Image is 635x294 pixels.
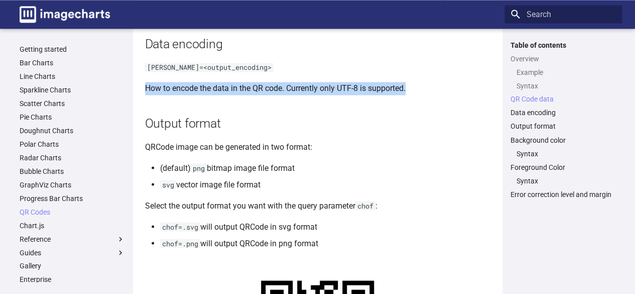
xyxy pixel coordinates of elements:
a: Output format [511,122,616,131]
a: Image-Charts documentation [16,2,114,27]
a: Enterprise [20,275,125,284]
a: Bar Charts [20,58,125,67]
a: Getting started [20,45,125,54]
p: How to encode the data in the QR code. Currently only UTF-8 is supported. [145,82,490,95]
a: Data encoding [511,108,616,117]
a: Syntax [517,176,616,185]
li: (default) bitmap image file format [160,161,490,174]
a: Progress Bar Charts [20,194,125,203]
p: Select the output format you want with the query parameter : [145,199,490,212]
nav: Table of contents [504,41,622,199]
a: Overview [511,54,616,63]
nav: Overview [511,68,616,90]
a: QR Code data [511,94,616,104]
nav: Foreground Color [511,176,616,185]
img: logo [20,6,110,23]
a: Polar Charts [20,140,125,149]
a: Error correction level and margin [511,189,616,199]
a: Syntax [517,149,616,158]
a: QR Codes [20,208,125,217]
a: Bubble Charts [20,167,125,176]
code: chof=.png [160,239,200,248]
a: Scatter Charts [20,99,125,108]
label: Reference [20,235,125,244]
code: [PERSON_NAME]=<output_encoding> [145,63,274,72]
li: will output QRCode in svg format [160,220,490,233]
a: Background color [511,135,616,144]
a: Pie Charts [20,113,125,122]
h2: Output format [145,115,490,132]
code: svg [160,180,176,189]
a: Sparkline Charts [20,85,125,94]
input: Search [504,5,622,23]
a: Doughnut Charts [20,126,125,135]
label: Table of contents [504,41,622,50]
a: Syntax [517,81,616,90]
nav: Background color [511,149,616,158]
a: Chart.js [20,221,125,230]
li: vector image file format [160,178,490,191]
code: chof [355,201,375,210]
a: Gallery [20,261,125,270]
a: Foreground Color [511,162,616,171]
a: GraphViz Charts [20,180,125,189]
code: chof=.svg [160,222,200,231]
label: Guides [20,248,125,257]
a: Line Charts [20,72,125,81]
code: png [191,163,207,172]
p: QRCode image can be generated in two format: [145,140,490,153]
a: Radar Charts [20,153,125,162]
li: will output QRCode in png format [160,237,490,250]
a: Example [517,68,616,77]
h2: Data encoding [145,35,490,53]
